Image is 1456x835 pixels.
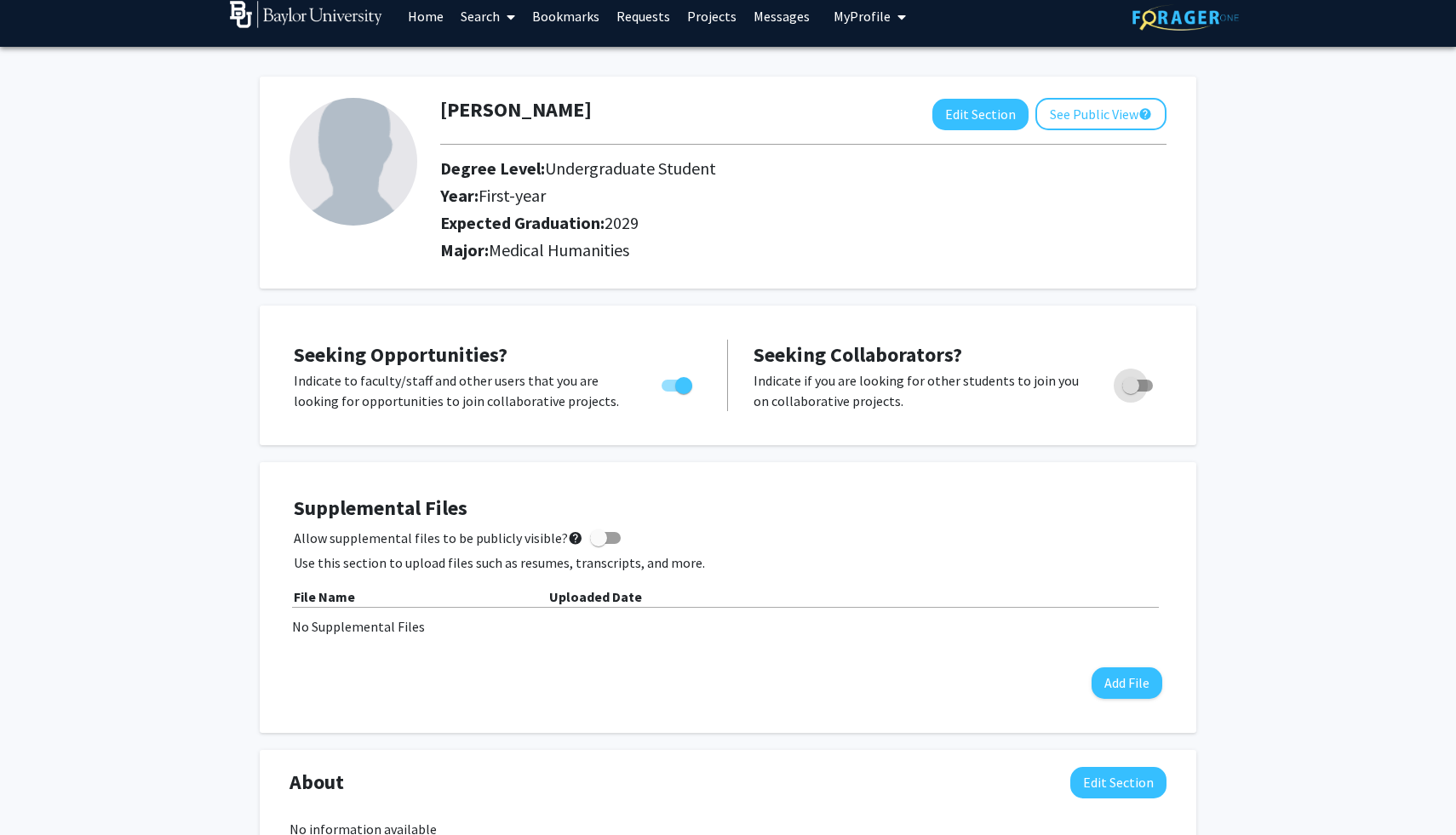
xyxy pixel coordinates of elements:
[440,98,592,123] h1: [PERSON_NAME]
[1092,667,1162,699] button: Add File
[294,528,583,548] span: Allow supplemental files to be publicly visible?
[1115,370,1162,396] div: Toggle
[440,158,1071,179] h2: Degree Level:
[440,213,1071,233] h2: Expected Graduation:
[568,528,583,548] mat-icon: help
[754,341,962,368] span: Seeking Collaborators?
[479,185,546,206] span: First-year
[754,370,1090,411] p: Indicate if you are looking for other students to join you on collaborative projects.
[1035,98,1167,130] button: See Public View
[289,767,344,798] span: About
[834,8,891,25] span: My Profile
[1070,767,1167,798] button: Edit About
[230,1,382,28] img: Baylor University Logo
[294,341,507,368] span: Seeking Opportunities?
[1132,4,1239,31] img: ForagerOne Logo
[932,99,1029,130] button: Edit Section
[440,186,1071,206] h2: Year:
[294,496,1162,521] h4: Supplemental Files
[655,370,702,396] div: Toggle
[440,240,1167,260] h2: Major:
[605,212,639,233] span: 2029
[292,616,1164,637] div: No Supplemental Files
[1138,104,1152,124] mat-icon: help
[549,588,642,605] b: Uploaded Date
[294,588,355,605] b: File Name
[294,370,629,411] p: Indicate to faculty/staff and other users that you are looking for opportunities to join collabor...
[289,98,417,226] img: Profile Picture
[489,239,629,260] span: Medical Humanities
[13,758,72,822] iframe: Chat
[294,552,1162,573] p: Use this section to upload files such as resumes, transcripts, and more.
[545,157,716,179] span: Undergraduate Student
